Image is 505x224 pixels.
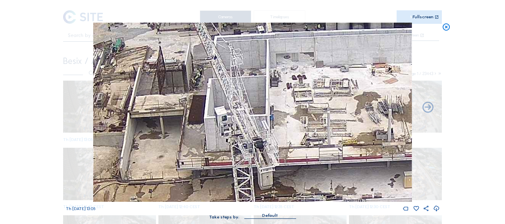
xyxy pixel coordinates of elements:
span: Th [DATE] 13:05 [66,206,95,211]
div: Default [244,212,296,218]
div: Default [262,212,278,219]
div: Take steps by: [209,215,239,219]
div: Fullscreen [412,15,434,19]
i: Back [421,101,434,114]
img: Image [93,23,412,202]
